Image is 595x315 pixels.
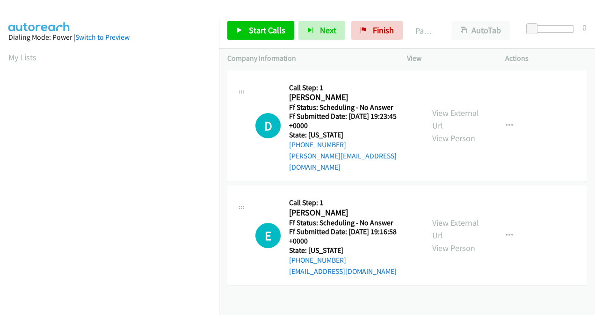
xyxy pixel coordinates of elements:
[289,208,412,218] h2: [PERSON_NAME]
[298,21,345,40] button: Next
[255,223,281,248] div: The call is yet to be attempted
[289,92,412,103] h2: [PERSON_NAME]
[432,107,479,131] a: View External Url
[8,32,210,43] div: Dialing Mode: Power |
[452,21,510,40] button: AutoTab
[289,267,397,276] a: [EMAIL_ADDRESS][DOMAIN_NAME]
[289,151,397,172] a: [PERSON_NAME][EMAIL_ADDRESS][DOMAIN_NAME]
[531,25,574,33] div: Delay between calls (in seconds)
[289,218,415,228] h5: Ff Status: Scheduling - No Answer
[289,130,415,140] h5: State: [US_STATE]
[75,33,130,42] a: Switch to Preview
[289,112,415,130] h5: Ff Submitted Date: [DATE] 19:23:45 +0000
[505,53,587,64] p: Actions
[351,21,403,40] a: Finish
[249,25,285,36] span: Start Calls
[373,25,394,36] span: Finish
[289,227,415,245] h5: Ff Submitted Date: [DATE] 19:16:58 +0000
[289,256,346,265] a: [PHONE_NUMBER]
[415,24,435,37] p: Paused
[289,246,415,255] h5: State: [US_STATE]
[320,25,336,36] span: Next
[432,217,479,241] a: View External Url
[582,21,587,34] div: 0
[289,198,415,208] h5: Call Step: 1
[255,113,281,138] div: The call is yet to be attempted
[432,133,475,143] a: View Person
[432,243,475,253] a: View Person
[255,223,281,248] h1: E
[255,113,281,138] h1: D
[407,53,488,64] p: View
[227,21,294,40] a: Start Calls
[289,140,346,149] a: [PHONE_NUMBER]
[289,83,415,93] h5: Call Step: 1
[8,52,36,63] a: My Lists
[289,103,415,112] h5: Ff Status: Scheduling - No Answer
[227,53,390,64] p: Company Information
